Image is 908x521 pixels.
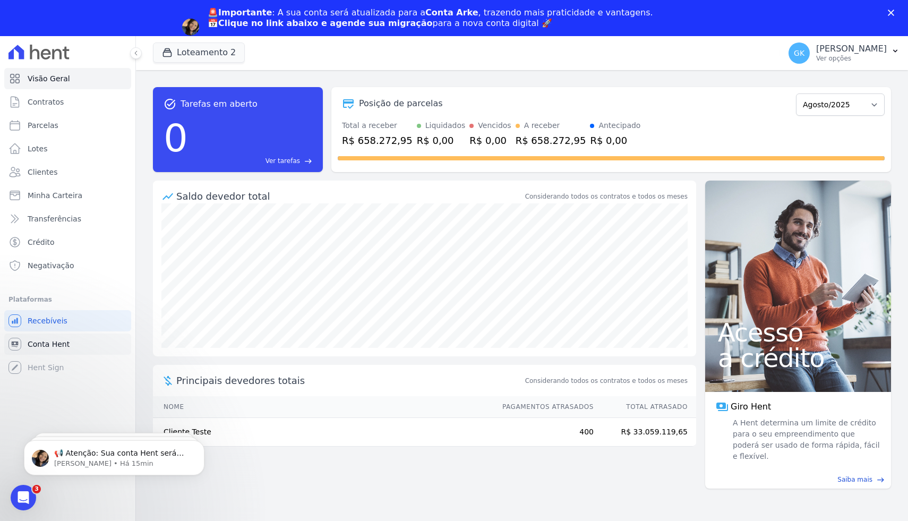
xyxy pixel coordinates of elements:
[153,396,492,418] th: Nome
[359,97,443,110] div: Posição de parcelas
[816,54,887,63] p: Ver opções
[816,44,887,54] p: [PERSON_NAME]
[469,133,511,148] div: R$ 0,00
[731,400,771,413] span: Giro Hent
[594,418,696,447] td: R$ 33.059.119,65
[4,115,131,136] a: Parcelas
[417,133,466,148] div: R$ 0,00
[164,98,176,110] span: task_alt
[4,255,131,276] a: Negativação
[28,120,58,131] span: Parcelas
[780,38,908,68] button: GK [PERSON_NAME] Ver opções
[524,120,560,131] div: A receber
[28,315,67,326] span: Recebíveis
[176,189,523,203] div: Saldo devedor total
[11,485,36,510] iframe: Intercom live chat
[8,418,220,492] iframe: Intercom notifications mensagem
[794,49,804,57] span: GK
[598,120,640,131] div: Antecipado
[32,485,41,493] span: 3
[525,376,688,386] span: Considerando todos os contratos e todos os meses
[4,310,131,331] a: Recebíveis
[176,373,523,388] span: Principais devedores totais
[304,157,312,165] span: east
[4,68,131,89] a: Visão Geral
[153,418,492,447] td: Cliente Teste
[425,7,478,18] b: Conta Arke
[478,120,511,131] div: Vencidos
[4,138,131,159] a: Lotes
[28,339,70,349] span: Conta Hent
[28,190,82,201] span: Minha Carteira
[718,320,878,345] span: Acesso
[837,475,872,484] span: Saiba mais
[28,237,55,247] span: Crédito
[888,10,898,16] div: Fechar
[712,475,885,484] a: Saiba mais east
[4,334,131,355] a: Conta Hent
[342,133,413,148] div: R$ 658.272,95
[492,396,594,418] th: Pagamentos Atrasados
[28,97,64,107] span: Contratos
[28,213,81,224] span: Transferências
[208,7,272,18] b: 🚨Importante
[8,293,127,306] div: Plataformas
[182,19,199,36] img: Profile image for Adriane
[594,396,696,418] th: Total Atrasado
[153,42,245,63] button: Loteamento 2
[208,35,295,47] a: Agendar migração
[28,73,70,84] span: Visão Geral
[28,260,74,271] span: Negativação
[4,91,131,113] a: Contratos
[516,133,586,148] div: R$ 658.272,95
[4,185,131,206] a: Minha Carteira
[4,208,131,229] a: Transferências
[192,156,312,166] a: Ver tarefas east
[877,476,885,484] span: east
[265,156,300,166] span: Ver tarefas
[4,232,131,253] a: Crédito
[492,418,594,447] td: 400
[4,161,131,183] a: Clientes
[164,110,188,166] div: 0
[342,120,413,131] div: Total a receber
[208,7,653,29] div: : A sua conta será atualizada para a , trazendo mais praticidade e vantagens. 📅 para a nova conta...
[218,18,433,28] b: Clique no link abaixo e agende sua migração
[181,98,258,110] span: Tarefas em aberto
[525,192,688,201] div: Considerando todos os contratos e todos os meses
[731,417,880,462] span: A Hent determina um limite de crédito para o seu empreendimento que poderá ser usado de forma ráp...
[28,167,57,177] span: Clientes
[425,120,466,131] div: Liquidados
[590,133,640,148] div: R$ 0,00
[28,143,48,154] span: Lotes
[718,345,878,371] span: a crédito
